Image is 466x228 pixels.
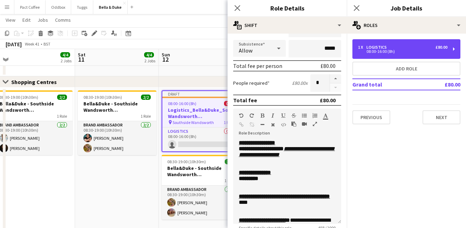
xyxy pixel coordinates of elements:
a: View [3,15,18,25]
div: 2 Jobs [144,58,155,63]
span: 11 [77,55,86,63]
button: Underline [281,113,286,118]
a: Jobs [35,15,51,25]
span: Edit [22,17,31,23]
label: People required [233,80,270,86]
span: 2/2 [141,95,151,100]
div: Total fee [233,97,257,104]
button: Strikethrough [291,113,296,118]
button: Next [423,110,460,124]
button: Bella & Duke [93,0,128,14]
span: 2/2 [225,159,235,164]
span: Week 41 [23,41,41,47]
button: Bold [260,113,265,118]
button: Horizontal Line [260,122,265,127]
span: 1 Role [141,113,151,119]
div: Total fee per person [233,62,282,69]
button: Clear Formatting [270,122,275,127]
div: £80.00 [320,97,336,104]
span: 08:30-19:00 (10h30m) [167,159,206,164]
div: 1 x [358,45,366,50]
div: 2 Jobs [61,58,72,63]
span: 1 Role [57,113,67,119]
span: Jobs [38,17,48,23]
div: £80.00 x [292,80,308,86]
button: Italic [270,113,275,118]
div: [DATE] [6,41,22,48]
button: Increase [330,74,341,83]
div: Shift [228,17,347,34]
span: 08:00-16:00 (8h) [168,101,196,106]
span: 0/1 [224,101,234,106]
h3: Bella&Duke - Southside Wandsworth ([GEOGRAPHIC_DATA]) [162,165,240,178]
div: Roles [347,17,466,34]
span: 4/4 [144,52,154,57]
span: Allow [239,47,252,54]
div: BST [43,41,50,47]
span: Comms [55,17,71,23]
button: Redo [249,113,254,118]
span: Sun [162,51,170,58]
span: 4/4 [60,52,70,57]
app-card-role: Brand Ambassador2/208:30-19:00 (10h30m)[PERSON_NAME][PERSON_NAME] [162,186,240,220]
app-card-role: Brand Ambassador2/208:30-19:00 (10h30m)[PERSON_NAME][PERSON_NAME] [78,121,156,155]
button: Unordered List [302,113,307,118]
td: Grand total [352,79,423,90]
button: Tuggs [71,0,93,14]
div: 08:00-16:00 (8h) [358,50,447,53]
span: 12 [161,55,170,63]
div: £80.00 [320,62,336,69]
a: Edit [20,15,33,25]
div: Shopping Centres [11,78,62,85]
button: Text Color [323,113,328,118]
h3: Logistics_Bella&Duke_Southside Wandsworth ([GEOGRAPHIC_DATA]) [162,107,239,119]
button: Undo [239,113,244,118]
h3: Role Details [228,4,347,13]
button: Paste as plain text [291,121,296,127]
h3: Bella&Duke - Southside Wandsworth ([GEOGRAPHIC_DATA]) [78,101,156,113]
a: Comms [52,15,74,25]
app-job-card: Draft08:00-16:00 (8h)0/1Logistics_Bella&Duke_Southside Wandsworth ([GEOGRAPHIC_DATA]) Southside W... [162,90,240,152]
button: Oddbox [46,0,71,14]
span: Sat [78,51,86,58]
div: Draft [162,91,239,97]
button: Ordered List [312,113,317,118]
div: Logistics [366,45,390,50]
button: Pact Coffee [14,0,46,14]
button: HTML Code [281,122,286,127]
app-card-role: Logistics0/108:00-16:00 (8h) [162,127,239,151]
div: £80.00 [435,45,447,50]
button: Previous [352,110,390,124]
span: 2/2 [57,95,67,100]
span: Southside Wandsworth [173,120,214,125]
span: 1 Role [224,178,235,183]
span: View [6,17,15,23]
button: Fullscreen [312,121,317,127]
h3: Job Details [347,4,466,13]
app-job-card: 08:30-19:00 (10h30m)2/2Bella&Duke - Southside Wandsworth ([GEOGRAPHIC_DATA])1 RoleBrand Ambassado... [162,155,240,220]
button: Insert video [302,121,307,127]
button: Add role [352,62,460,76]
td: £80.00 [423,79,460,90]
span: 1 Role [224,120,234,125]
app-job-card: 08:30-19:00 (10h30m)2/2Bella&Duke - Southside Wandsworth ([GEOGRAPHIC_DATA])1 RoleBrand Ambassado... [78,90,156,155]
span: 08:30-19:00 (10h30m) [83,95,122,100]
